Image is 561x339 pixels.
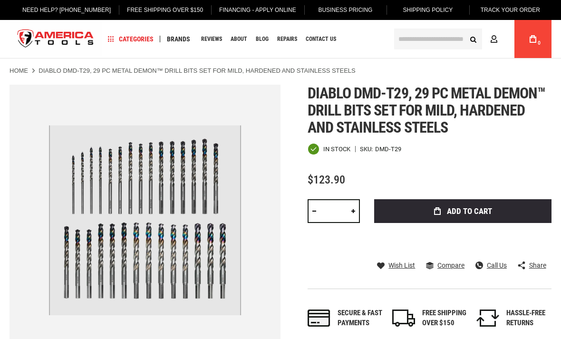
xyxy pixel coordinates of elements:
[524,20,542,58] a: 0
[374,199,551,223] button: Add to Cart
[422,308,467,329] div: FREE SHIPPING OVER $150
[10,21,102,57] img: America Tools
[197,33,226,46] a: Reviews
[388,262,415,269] span: Wish List
[10,21,102,57] a: store logo
[308,173,345,186] span: $123.90
[476,310,499,327] img: returns
[104,33,158,46] a: Categories
[273,33,301,46] a: Repairs
[360,146,375,152] strong: SKU
[256,36,269,42] span: Blog
[538,40,541,46] span: 0
[226,33,251,46] a: About
[306,36,336,42] span: Contact Us
[277,36,297,42] span: Repairs
[392,310,415,327] img: shipping
[231,36,247,42] span: About
[447,207,492,215] span: Add to Cart
[308,84,545,136] span: Diablo dmd-t29, 29 pc metal demon™ drill bits set for mild, hardened and stainless steels
[506,308,551,329] div: HASSLE-FREE RETURNS
[464,30,482,48] button: Search
[167,36,190,42] span: Brands
[323,146,350,152] span: In stock
[338,308,383,329] div: Secure & fast payments
[308,310,330,327] img: payments
[308,143,350,155] div: Availability
[437,262,464,269] span: Compare
[475,261,507,270] a: Call Us
[529,262,546,269] span: Share
[375,146,401,152] div: DMD-T29
[403,7,453,13] span: Shipping Policy
[108,36,154,42] span: Categories
[10,67,28,75] a: Home
[251,33,273,46] a: Blog
[201,36,222,42] span: Reviews
[301,33,340,46] a: Contact Us
[163,33,194,46] a: Brands
[426,261,464,270] a: Compare
[39,67,356,74] strong: DIABLO DMD-T29, 29 PC METAL DEMON™ DRILL BITS SET FOR MILD, HARDENED AND STAINLESS STEELS
[377,261,415,270] a: Wish List
[487,262,507,269] span: Call Us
